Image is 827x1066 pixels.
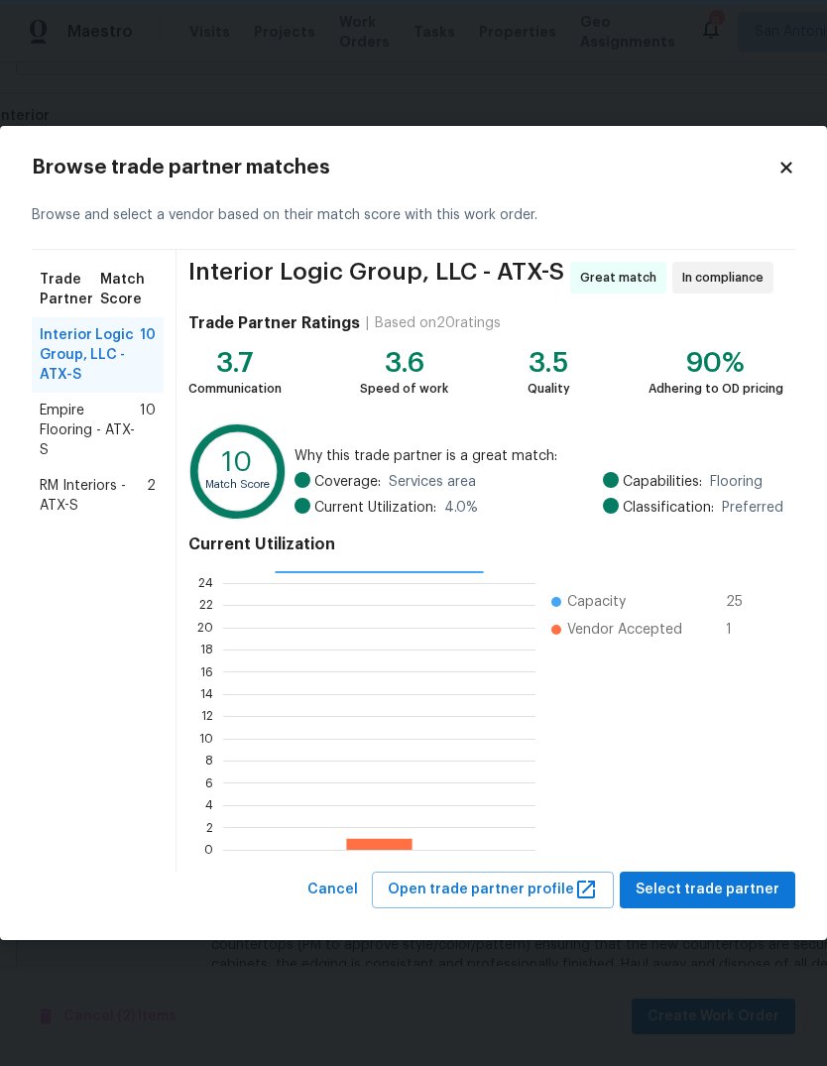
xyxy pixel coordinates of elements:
[389,472,476,492] span: Services area
[198,577,213,589] text: 24
[360,379,448,399] div: Speed of work
[528,353,570,373] div: 3.5
[200,665,213,677] text: 16
[100,270,156,309] span: Match Score
[205,799,213,811] text: 4
[188,534,783,554] h4: Current Utilization
[360,353,448,373] div: 3.6
[206,821,213,833] text: 2
[314,472,381,492] span: Coverage:
[32,181,795,250] div: Browse and select a vendor based on their match score with this work order.
[188,353,282,373] div: 3.7
[528,379,570,399] div: Quality
[205,776,213,788] text: 6
[197,622,213,634] text: 20
[199,733,213,745] text: 10
[360,313,375,333] div: |
[140,325,156,385] span: 10
[649,353,783,373] div: 90%
[375,313,501,333] div: Based on 20 ratings
[147,476,156,516] span: 2
[40,401,140,460] span: Empire Flooring - ATX-S
[682,268,771,288] span: In compliance
[372,872,614,908] button: Open trade partner profile
[444,498,478,518] span: 4.0 %
[726,592,758,612] span: 25
[200,688,213,700] text: 14
[567,620,682,640] span: Vendor Accepted
[140,401,156,460] span: 10
[710,472,763,492] span: Flooring
[40,270,100,309] span: Trade Partner
[388,878,598,902] span: Open trade partner profile
[188,262,564,294] span: Interior Logic Group, LLC - ATX-S
[222,450,252,477] text: 10
[649,379,783,399] div: Adhering to OD pricing
[567,592,626,612] span: Capacity
[620,872,795,908] button: Select trade partner
[188,313,360,333] h4: Trade Partner Ratings
[580,268,664,288] span: Great match
[188,379,282,399] div: Communication
[295,446,783,466] span: Why this trade partner is a great match:
[722,498,783,518] span: Preferred
[307,878,358,902] span: Cancel
[623,498,714,518] span: Classification:
[32,158,777,178] h2: Browse trade partner matches
[205,755,213,767] text: 8
[299,872,366,908] button: Cancel
[40,325,140,385] span: Interior Logic Group, LLC - ATX-S
[199,599,213,611] text: 22
[40,476,147,516] span: RM Interiors - ATX-S
[200,644,213,655] text: 18
[201,710,213,722] text: 12
[314,498,436,518] span: Current Utilization:
[623,472,702,492] span: Capabilities:
[636,878,779,902] span: Select trade partner
[205,479,270,490] text: Match Score
[726,620,758,640] span: 1
[204,844,213,856] text: 0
